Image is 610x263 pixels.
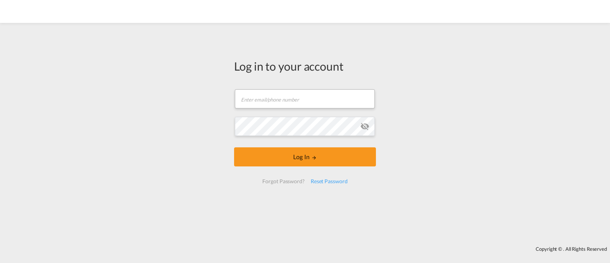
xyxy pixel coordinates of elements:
input: Enter email/phone number [235,89,375,108]
md-icon: icon-eye-off [360,122,369,131]
button: LOGIN [234,147,376,166]
div: Forgot Password? [259,174,307,188]
div: Reset Password [308,174,351,188]
div: Log in to your account [234,58,376,74]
